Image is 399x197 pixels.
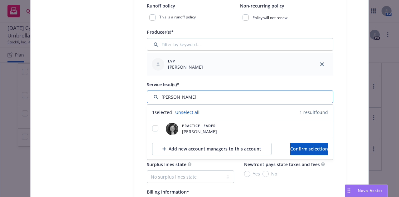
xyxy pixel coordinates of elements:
span: Nova Assist [358,188,382,193]
span: 1 result found [300,109,328,116]
span: Producer(s)* [147,29,174,35]
button: Nova Assist [345,185,388,197]
span: Confirm selection [290,146,328,152]
input: Yes [244,171,250,177]
a: close [318,61,326,68]
img: employee photo [166,123,178,135]
span: Newfront pays state taxes and fees [244,161,320,167]
input: Filter by keyword... [147,91,333,103]
span: No [271,170,277,177]
span: EVP [168,58,203,64]
input: No [262,171,269,177]
div: Drag to move [345,185,353,197]
span: 1 selected [152,109,172,116]
div: Policy will not renew [240,12,333,23]
span: Yes [253,170,260,177]
button: Add new account managers to this account [152,143,272,155]
button: Confirm selection [290,143,328,155]
a: Unselect all [175,109,199,116]
input: Filter by keyword... [147,38,333,51]
span: Service lead(s)* [147,81,179,87]
span: Runoff policy [147,3,175,9]
span: Practice Leader [182,123,217,128]
span: [PERSON_NAME] [168,64,203,70]
span: Non-recurring policy [240,3,284,9]
span: Surplus lines state [147,161,186,167]
div: This is a runoff policy [147,12,240,23]
div: Add new account managers to this account [162,143,261,155]
span: [PERSON_NAME] [182,128,217,135]
span: Billing information* [147,189,189,195]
